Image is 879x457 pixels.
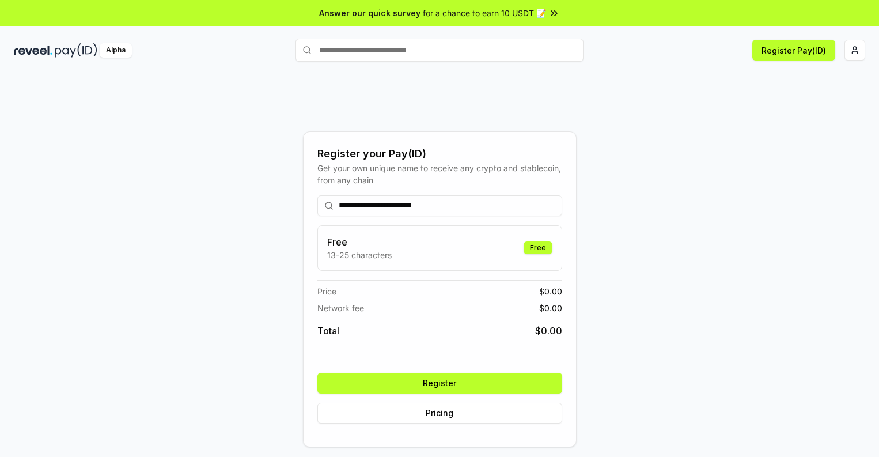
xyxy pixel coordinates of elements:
[317,324,339,338] span: Total
[317,302,364,314] span: Network fee
[317,285,336,297] span: Price
[539,302,562,314] span: $ 0.00
[100,43,132,58] div: Alpha
[55,43,97,58] img: pay_id
[539,285,562,297] span: $ 0.00
[317,146,562,162] div: Register your Pay(ID)
[14,43,52,58] img: reveel_dark
[327,235,392,249] h3: Free
[317,162,562,186] div: Get your own unique name to receive any crypto and stablecoin, from any chain
[327,249,392,261] p: 13-25 characters
[317,403,562,424] button: Pricing
[752,40,835,61] button: Register Pay(ID)
[535,324,562,338] span: $ 0.00
[423,7,546,19] span: for a chance to earn 10 USDT 📝
[319,7,420,19] span: Answer our quick survey
[317,373,562,394] button: Register
[524,241,552,254] div: Free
